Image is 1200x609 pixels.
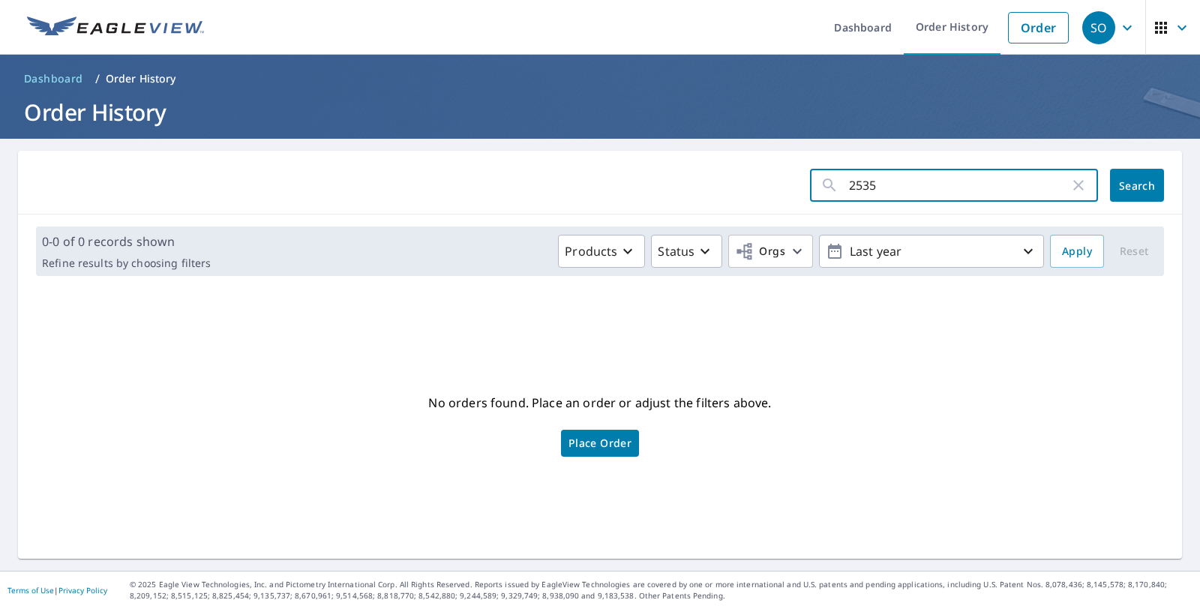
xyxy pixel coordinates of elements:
span: Orgs [735,242,785,261]
button: Orgs [728,235,813,268]
p: © 2025 Eagle View Technologies, Inc. and Pictometry International Corp. All Rights Reserved. Repo... [130,579,1192,601]
button: Products [558,235,645,268]
p: Products [565,242,617,260]
button: Status [651,235,722,268]
a: Privacy Policy [58,585,107,595]
span: Place Order [568,439,631,447]
p: 0-0 of 0 records shown [42,232,211,250]
input: Address, Report #, Claim ID, etc. [849,164,1069,206]
a: Terms of Use [7,585,54,595]
a: Order [1008,12,1069,43]
button: Last year [819,235,1044,268]
p: Order History [106,71,176,86]
p: Refine results by choosing filters [42,256,211,270]
p: | [7,586,107,595]
p: Status [658,242,694,260]
h1: Order History [18,97,1182,127]
a: Dashboard [18,67,89,91]
li: / [95,70,100,88]
a: Place Order [561,430,639,457]
div: SO [1082,11,1115,44]
button: Search [1110,169,1164,202]
button: Apply [1050,235,1104,268]
p: No orders found. Place an order or adjust the filters above. [428,391,771,415]
span: Search [1122,178,1152,193]
p: Last year [844,238,1019,265]
span: Apply [1062,242,1092,261]
span: Dashboard [24,71,83,86]
nav: breadcrumb [18,67,1182,91]
img: EV Logo [27,16,204,39]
